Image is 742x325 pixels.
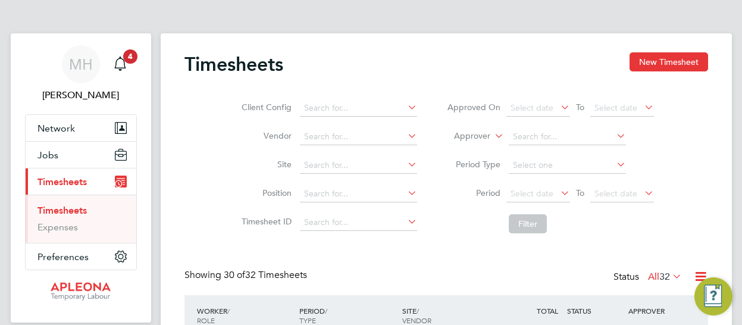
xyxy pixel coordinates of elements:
nav: Main navigation [11,33,151,323]
button: Engage Resource Center [694,277,732,315]
label: Approver [437,130,490,142]
div: Showing [184,269,309,282]
button: New Timesheet [630,52,708,71]
label: Period [447,187,500,198]
span: To [572,185,588,201]
span: / [325,306,327,315]
span: Select date [511,102,553,113]
div: STATUS [564,300,626,321]
span: 30 of [224,269,245,281]
span: Michael Hulme [25,88,137,102]
button: Timesheets [26,168,136,195]
label: Position [238,187,292,198]
h2: Timesheets [184,52,283,76]
span: 32 [659,271,670,283]
span: To [572,99,588,115]
input: Select one [509,157,626,174]
input: Search for... [300,214,417,231]
button: Jobs [26,142,136,168]
label: All [648,271,682,283]
a: 4 [108,45,132,83]
span: 32 Timesheets [224,269,307,281]
a: MH[PERSON_NAME] [25,45,137,102]
span: Select date [594,188,637,199]
span: / [227,306,230,315]
button: Network [26,115,136,141]
label: Site [238,159,292,170]
span: Select date [511,188,553,199]
a: Expenses [37,221,78,233]
span: VENDOR [402,315,431,325]
label: Client Config [238,102,292,112]
input: Search for... [509,129,626,145]
img: apleona-logo-retina.png [51,282,111,301]
span: / [417,306,419,315]
span: MH [69,57,93,72]
span: Jobs [37,149,58,161]
div: APPROVER [625,300,687,321]
a: Go to home page [25,282,137,301]
span: TOTAL [537,306,558,315]
input: Search for... [300,186,417,202]
span: Timesheets [37,176,87,187]
a: Timesheets [37,205,87,216]
button: Preferences [26,243,136,270]
span: Preferences [37,251,89,262]
span: Network [37,123,75,134]
span: Select date [594,102,637,113]
span: 4 [123,49,137,64]
label: Period Type [447,159,500,170]
input: Search for... [300,100,417,117]
input: Search for... [300,129,417,145]
button: Filter [509,214,547,233]
input: Search for... [300,157,417,174]
label: Timesheet ID [238,216,292,227]
div: Status [613,269,684,286]
div: Timesheets [26,195,136,243]
span: ROLE [197,315,215,325]
span: TYPE [299,315,316,325]
label: Approved On [447,102,500,112]
label: Vendor [238,130,292,141]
